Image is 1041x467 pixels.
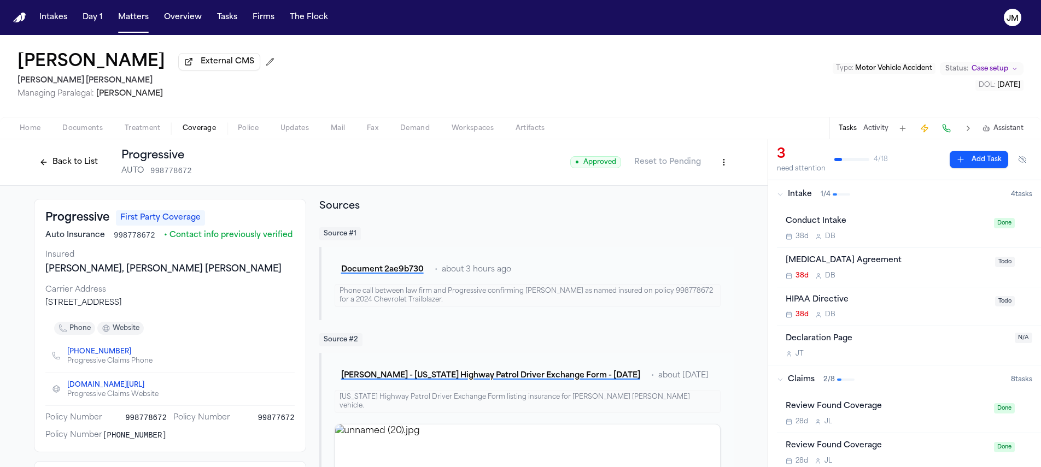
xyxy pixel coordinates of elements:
[17,52,165,72] h1: [PERSON_NAME]
[1011,375,1032,384] span: 8 task s
[824,457,832,465] span: J L
[67,357,153,365] div: Progressive Claims Phone
[825,232,835,241] span: D B
[796,271,809,280] span: 38d
[435,264,437,275] span: •
[823,375,835,384] span: 2 / 8
[67,390,159,399] div: Progressive Claims Website
[285,8,332,27] a: The Flock
[786,400,987,413] div: Review Found Coverage
[788,189,812,200] span: Intake
[516,124,545,133] span: Artifacts
[113,324,139,333] span: website
[575,158,579,167] span: ●
[1013,151,1032,168] button: Hide completed tasks (⌘⇧H)
[54,322,95,335] button: phone
[114,230,155,241] span: 998778672
[280,124,309,133] span: Updates
[173,412,230,423] span: Policy Number
[442,264,511,275] span: about 3 hours ago
[1015,333,1032,343] span: N/A
[997,82,1020,88] span: [DATE]
[335,284,721,307] div: Phone call between law firm and Progressive confirming [PERSON_NAME] as named insured on policy 9...
[45,230,105,241] span: Auto Insurance
[786,333,1008,345] div: Declaration Page
[786,440,987,452] div: Review Found Coverage
[768,365,1041,394] button: Claims2/88tasks
[777,394,1041,433] div: Open task: Review Found Coverage
[777,287,1041,327] div: Open task: HIPAA Directive
[248,8,279,27] a: Firms
[786,255,989,267] div: [MEDICAL_DATA] Agreement
[777,209,1041,248] div: Open task: Conduct Intake
[67,381,144,389] a: [DOMAIN_NAME][URL]
[452,124,494,133] span: Workspaces
[788,374,815,385] span: Claims
[972,64,1008,73] span: Case setup
[825,271,835,280] span: D B
[178,53,260,70] button: External CMS
[995,296,1015,306] span: Todo
[45,412,102,423] span: Policy Number
[17,90,94,98] span: Managing Paralegal:
[258,412,294,423] span: 99877672
[895,121,910,136] button: Add Task
[45,285,295,295] div: Carrier Address
[833,63,935,74] button: Edit Type: Motor Vehicle Accident
[796,232,809,241] span: 38d
[950,151,1008,168] button: Add Task
[69,324,91,333] span: phone
[975,80,1024,91] button: Edit DOL: 2025-08-28
[331,124,345,133] span: Mail
[78,8,107,27] a: Day 1
[796,417,808,426] span: 28d
[995,257,1015,267] span: Todo
[658,370,709,381] span: about [DATE]
[768,180,1041,209] button: Intake1/44tasks
[863,124,888,133] button: Activity
[34,153,103,171] button: Back to List
[160,8,206,27] button: Overview
[96,90,163,98] span: [PERSON_NAME]
[125,124,161,133] span: Treatment
[35,8,72,27] button: Intakes
[121,148,192,163] h1: Progressive
[651,370,654,381] span: •
[114,8,153,27] button: Matters
[45,250,295,261] div: Insured
[102,430,167,441] span: [PHONE_NUMBER]
[982,124,1024,133] button: Assistant
[777,248,1041,287] div: Open task: Retainer Agreement
[994,218,1015,228] span: Done
[45,298,295,309] div: [STREET_ADDRESS]
[994,403,1015,413] span: Done
[939,121,954,136] button: Make a Call
[335,390,721,413] div: [US_STATE] Highway Patrol Driver Exchange Form listing insurance for [PERSON_NAME] [PERSON_NAME] ...
[367,124,378,133] span: Fax
[97,322,144,335] button: website
[836,65,853,72] span: Type :
[796,310,809,319] span: 38d
[825,310,835,319] span: D B
[121,165,144,176] span: AUTO
[824,417,832,426] span: J L
[62,124,103,133] span: Documents
[335,260,430,280] button: Document 2ae9b730
[1011,190,1032,199] span: 4 task s
[400,124,430,133] span: Demand
[940,62,1024,75] button: Change status from Case setup
[821,190,831,199] span: 1 / 4
[570,156,621,168] span: Approved
[628,153,707,171] button: Reset to Pending
[17,52,165,72] button: Edit matter name
[319,333,362,346] span: Source # 2
[874,155,888,164] span: 4 / 18
[786,294,989,306] div: HIPAA Directive
[116,210,205,226] span: First Party Coverage
[213,8,242,27] button: Tasks
[796,350,804,358] span: J T
[17,74,279,87] h2: [PERSON_NAME] [PERSON_NAME]
[839,124,857,133] button: Tasks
